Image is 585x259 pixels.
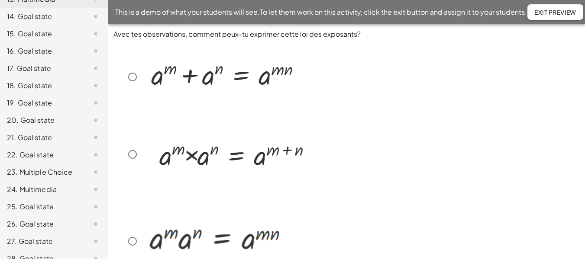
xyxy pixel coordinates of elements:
[7,63,77,74] div: 17. Goal state
[7,98,77,108] div: 19. Goal state
[141,52,302,99] img: d783ce2c04bb4be33cafc9082de110a9f8a269847aa1af543fefc1e4475aab28.png
[90,236,101,246] i: Task not started.
[7,115,77,125] div: 20. Goal state
[7,80,77,91] div: 18. Goal state
[90,167,101,177] i: Task not started.
[7,236,77,246] div: 27. Goal state
[90,80,101,91] i: Task not started.
[115,7,527,17] span: This is a demo of what your students will see. To let them work on this activity, click the exit ...
[7,167,77,177] div: 23. Multiple Choice
[90,184,101,195] i: Task not started.
[90,201,101,212] i: Task not started.
[90,150,101,160] i: Task not started.
[141,125,320,182] img: 09c79a2f147abe860439419d344e8ed35b5667a6a3d2ea43dfcd9f30dd753df3.png
[90,46,101,56] i: Task not started.
[534,8,576,16] span: Exit Preview
[90,63,101,74] i: Task not started.
[90,219,101,229] i: Task not started.
[7,11,77,22] div: 14. Goal state
[7,29,77,39] div: 15. Goal state
[7,184,77,195] div: 24. Multimedia
[527,4,583,20] button: Exit Preview
[7,201,77,212] div: 25. Goal state
[90,98,101,108] i: Task not started.
[7,132,77,143] div: 21. Goal state
[7,219,77,229] div: 26. Goal state
[90,11,101,22] i: Task not started.
[113,29,580,39] p: Avec tes observations, comment peux-tu exprimer cette loi des exposants?
[90,115,101,125] i: Task not started.
[7,46,77,56] div: 16. Goal state
[90,132,101,143] i: Task not started.
[7,150,77,160] div: 22. Goal state
[90,29,101,39] i: Task not started.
